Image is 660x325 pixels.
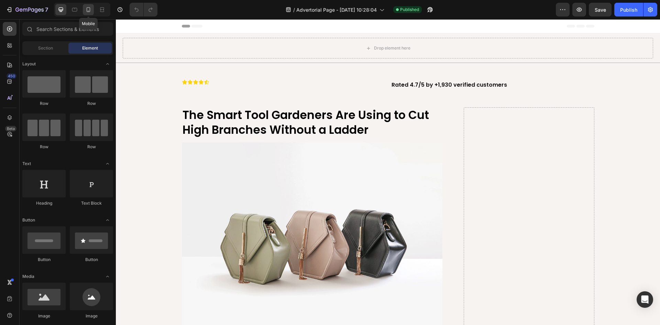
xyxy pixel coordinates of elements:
span: Toggle open [102,271,113,282]
span: Media [22,273,34,280]
div: Beta [5,126,16,131]
div: Text Block [70,200,113,206]
span: Section [38,45,53,51]
span: Layout [22,61,36,67]
span: Advertorial Page - [DATE] 10:28:04 [296,6,377,13]
div: Open Intercom Messenger [637,291,653,308]
button: 7 [3,3,51,17]
div: 450 [7,73,16,79]
div: Heading [22,200,66,206]
div: Publish [620,6,637,13]
input: Search Sections & Elements [22,22,113,36]
span: / [293,6,295,13]
div: Undo/Redo [130,3,157,17]
span: Toggle open [102,158,113,169]
span: Toggle open [102,215,113,226]
img: image_demo.jpg [66,123,327,319]
button: Publish [614,3,643,17]
div: Button [22,257,66,263]
div: Row [70,100,113,107]
iframe: Design area [116,19,660,325]
span: Button [22,217,35,223]
span: Text [22,161,31,167]
p: 7 [45,6,48,14]
div: Row [22,100,66,107]
p: Rated 4.7/5 by +1,930 verified customers [276,61,478,71]
span: Element [82,45,98,51]
button: Save [589,3,612,17]
span: Save [595,7,606,13]
div: Row [22,144,66,150]
div: Image [70,313,113,319]
div: Row [70,144,113,150]
span: Toggle open [102,58,113,69]
span: Published [400,7,419,13]
div: Drop element here [258,26,295,32]
div: Button [70,257,113,263]
h1: The Smart Tool Gardeners Are Using to Cut High Branches Without a Ladder [66,88,327,119]
div: Image [22,313,66,319]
